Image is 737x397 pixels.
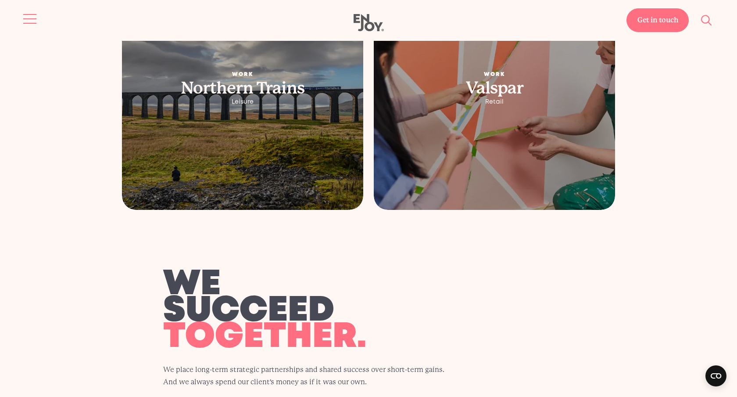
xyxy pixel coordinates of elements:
[143,98,342,105] div: Leisure
[163,269,221,300] span: we
[395,81,594,95] h2: Valspar
[163,321,367,353] span: together.
[143,72,342,77] div: Work
[143,81,342,95] h2: Northern Trains
[698,11,716,29] button: Site search
[626,8,689,32] a: Get in touch
[395,72,594,77] div: Work
[21,10,39,28] button: Site navigation
[395,98,594,105] div: Retail
[163,295,334,327] span: succeed
[163,364,460,388] p: We place long-term strategic partnerships and shared success over short-term gains. And we always...
[705,365,726,386] button: Open CMP widget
